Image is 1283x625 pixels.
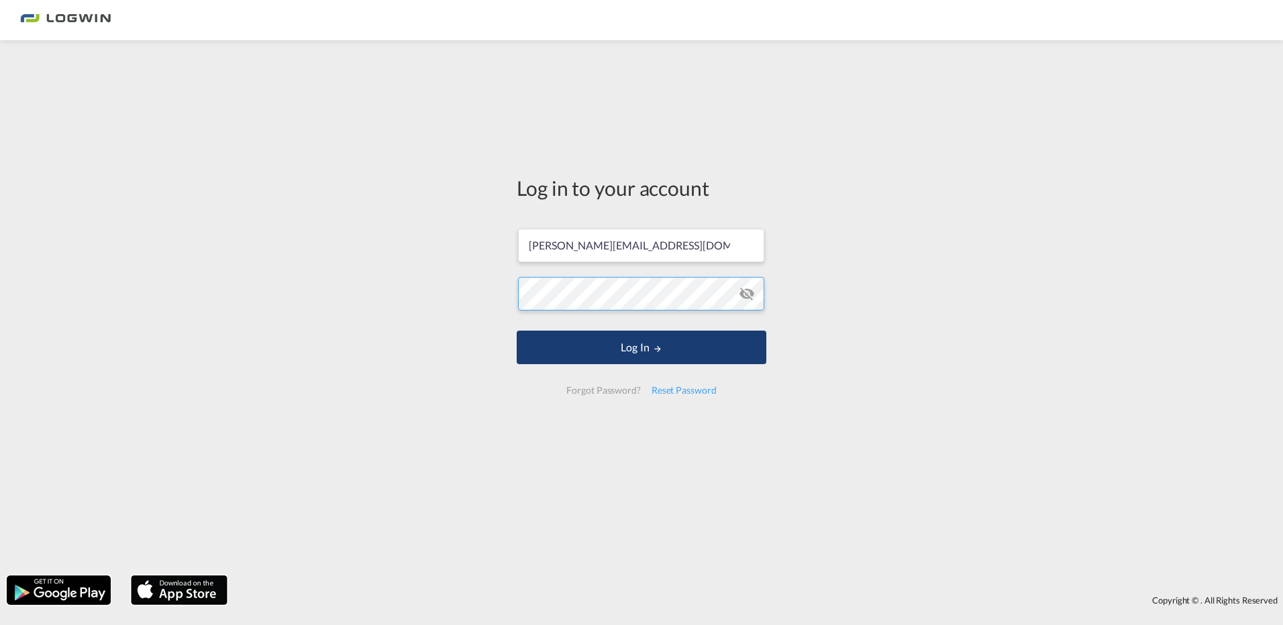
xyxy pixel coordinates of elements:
div: Copyright © . All Rights Reserved [234,589,1283,612]
div: Reset Password [646,378,722,402]
img: apple.png [130,574,229,606]
div: Log in to your account [517,174,766,202]
md-icon: icon-eye-off [739,286,755,302]
img: google.png [5,574,112,606]
img: 2761ae10d95411efa20a1f5e0282d2d7.png [20,5,111,36]
input: Enter email/phone number [518,229,764,262]
div: Forgot Password? [561,378,646,402]
button: LOGIN [517,331,766,364]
